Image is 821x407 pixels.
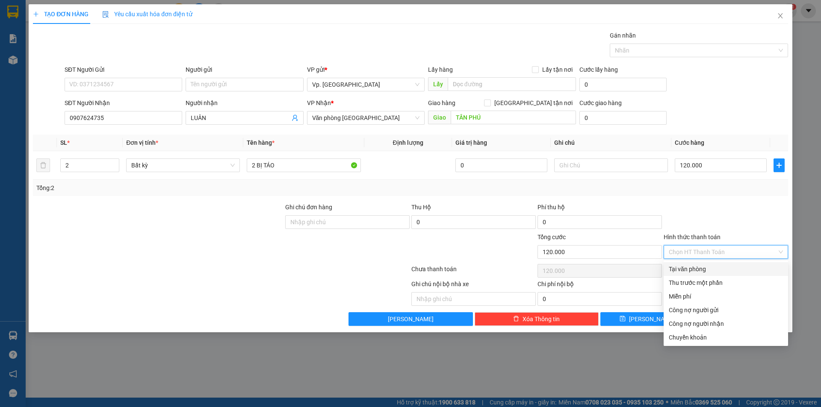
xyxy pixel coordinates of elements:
div: SĐT Người Nhận [65,98,182,108]
span: Giá trị hàng [455,139,487,146]
div: Công nợ người gửi [669,305,783,315]
span: Tên hàng [247,139,275,146]
input: Nhập ghi chú [411,292,536,306]
span: TẠO ĐƠN HÀNG [33,11,89,18]
img: icon [102,11,109,18]
span: Văn phòng Tân Phú [312,111,419,124]
label: Cước lấy hàng [579,66,618,73]
label: Cước giao hàng [579,100,622,106]
span: save [620,316,626,322]
div: Chưa thanh toán [410,264,537,279]
span: close [777,12,784,19]
span: [PERSON_NAME] [629,314,675,324]
div: Người gửi [186,65,303,74]
span: plus [33,11,39,17]
div: Thu trước một phần [669,278,783,287]
button: deleteXóa Thông tin [475,312,599,326]
div: Người nhận [186,98,303,108]
div: Ghi chú nội bộ nhà xe [411,279,536,292]
div: Miễn phí [669,292,783,301]
input: Dọc đường [448,77,576,91]
span: Bất kỳ [131,159,235,172]
span: SL [60,139,67,146]
label: Gán nhãn [610,32,636,39]
div: SĐT Người Gửi [65,65,182,74]
div: Cước gửi hàng sẽ được ghi vào công nợ của người gửi [664,303,788,317]
span: Đơn vị tính [126,139,158,146]
div: Tại văn phòng [669,264,783,274]
input: Cước giao hàng [579,111,667,125]
button: delete [36,158,50,172]
span: VP Nhận [307,100,331,106]
span: Thu Hộ [411,204,431,211]
div: VP gửi [307,65,425,74]
input: Ghi Chú [554,158,668,172]
input: Ghi chú đơn hàng [285,215,410,229]
span: plus [774,162,784,169]
th: Ghi chú [551,135,671,151]
button: plus [774,158,785,172]
span: [GEOGRAPHIC_DATA] tận nơi [491,98,576,108]
button: save[PERSON_NAME] [600,312,693,326]
span: Tổng cước [537,234,566,240]
div: Phí thu hộ [537,202,662,215]
span: Lấy hàng [428,66,453,73]
span: Định lượng [393,139,423,146]
input: Cước lấy hàng [579,78,667,91]
button: Close [768,4,792,28]
div: Chi phí nội bộ [537,279,662,292]
div: Chuyển khoản [669,333,783,342]
span: Lấy [428,77,448,91]
span: Lấy tận nơi [539,65,576,74]
button: [PERSON_NAME] [348,312,473,326]
span: [PERSON_NAME] [388,314,434,324]
div: Cước gửi hàng sẽ được ghi vào công nợ của người nhận [664,317,788,331]
input: 0 [455,158,547,172]
span: Yêu cầu xuất hóa đơn điện tử [102,11,192,18]
span: Vp. Phan Rang [312,78,419,91]
span: Cước hàng [675,139,704,146]
span: Giao hàng [428,100,455,106]
span: delete [513,316,519,322]
label: Hình thức thanh toán [664,234,721,240]
input: VD: Bàn, Ghế [247,158,360,172]
label: Ghi chú đơn hàng [285,204,332,211]
span: Giao [428,111,451,124]
span: Xóa Thông tin [523,314,560,324]
div: Công nợ người nhận [669,319,783,328]
input: Dọc đường [451,111,576,124]
span: user-add [292,114,298,121]
div: Tổng: 2 [36,183,317,193]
